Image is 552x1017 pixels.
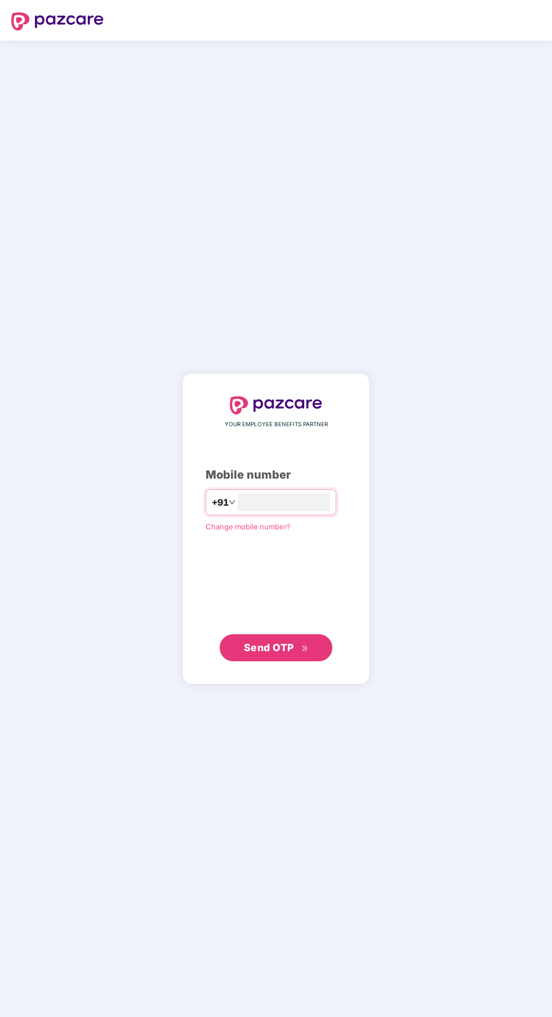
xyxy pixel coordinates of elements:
[229,499,235,506] span: down
[225,420,328,429] span: YOUR EMPLOYEE BENEFITS PARTNER
[230,396,322,414] img: logo
[244,642,294,653] span: Send OTP
[11,12,104,30] img: logo
[220,634,332,661] button: Send OTPdouble-right
[301,645,309,652] span: double-right
[206,522,291,531] a: Change mobile number?
[212,496,229,510] span: +91
[206,466,346,484] div: Mobile number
